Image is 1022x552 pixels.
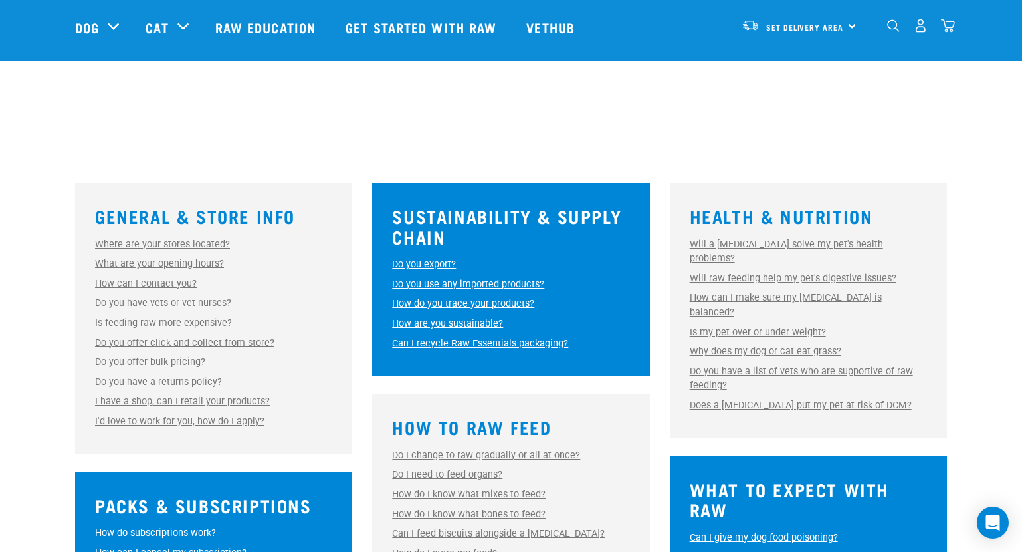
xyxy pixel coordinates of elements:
[690,400,912,411] a: Does a [MEDICAL_DATA] put my pet at risk of DCM?
[95,278,197,289] a: How can I contact you?
[392,528,605,539] a: Can I feed biscuits alongside a [MEDICAL_DATA]?
[914,19,928,33] img: user.png
[941,19,955,33] img: home-icon@2x.png
[95,317,232,329] a: Is feeding raw more expensive?
[977,507,1009,539] div: Open Intercom Messenger
[95,356,205,368] a: Do you offer bulk pricing?
[690,346,841,357] a: Why does my dog or cat eat grass?
[766,25,843,29] span: Set Delivery Area
[392,450,580,461] a: Do I change to raw gradually or all at once?
[513,1,591,54] a: Vethub
[690,327,826,338] a: Is my pet over or under weight?
[690,206,927,227] h3: Health & Nutrition
[392,338,568,349] a: Can I recycle Raw Essentials packaging?
[146,17,168,37] a: Cat
[690,273,896,284] a: Will raw feeding help my pet's digestive issues?
[95,416,264,427] a: I'd love to work for you, how do I apply?
[392,318,503,329] a: How are you sustainable?
[392,489,546,500] a: How do I know what mixes to feed?
[690,532,838,543] a: Can I give my dog food poisoning?
[392,259,456,270] a: Do you export?
[690,292,882,318] a: How can I make sure my [MEDICAL_DATA] is balanced?
[392,206,629,247] h3: Sustainability & Supply Chain
[95,396,270,407] a: I have a shop, can I retail your products?
[95,376,222,388] a: Do you have a returns policy?
[392,298,534,309] a: How do you trace your products?
[690,480,927,520] h3: What to Expect With Raw
[392,509,546,520] a: How do I know what bones to feed?
[95,206,332,227] h3: General & Store Info
[95,527,216,539] a: How do subscriptions work?
[690,366,913,392] a: Do you have a list of vets who are supportive of raw feeding?
[392,417,629,438] h3: How to Raw Feed
[332,1,513,54] a: Get started with Raw
[95,495,332,516] h3: Packs & Subscriptions
[95,258,224,269] a: What are your opening hours?
[95,337,274,348] a: Do you offer click and collect from store?
[392,469,502,480] a: Do I need to feed organs?
[887,19,900,32] img: home-icon-1@2x.png
[742,19,760,31] img: van-moving.png
[95,297,231,309] a: Do you have vets or vet nurses?
[392,279,544,290] a: Do you use any imported products?
[202,1,332,54] a: Raw Education
[690,239,883,265] a: Will a [MEDICAL_DATA] solve my pet's health problems?
[95,239,230,250] a: Where are your stores located?
[75,17,99,37] a: Dog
